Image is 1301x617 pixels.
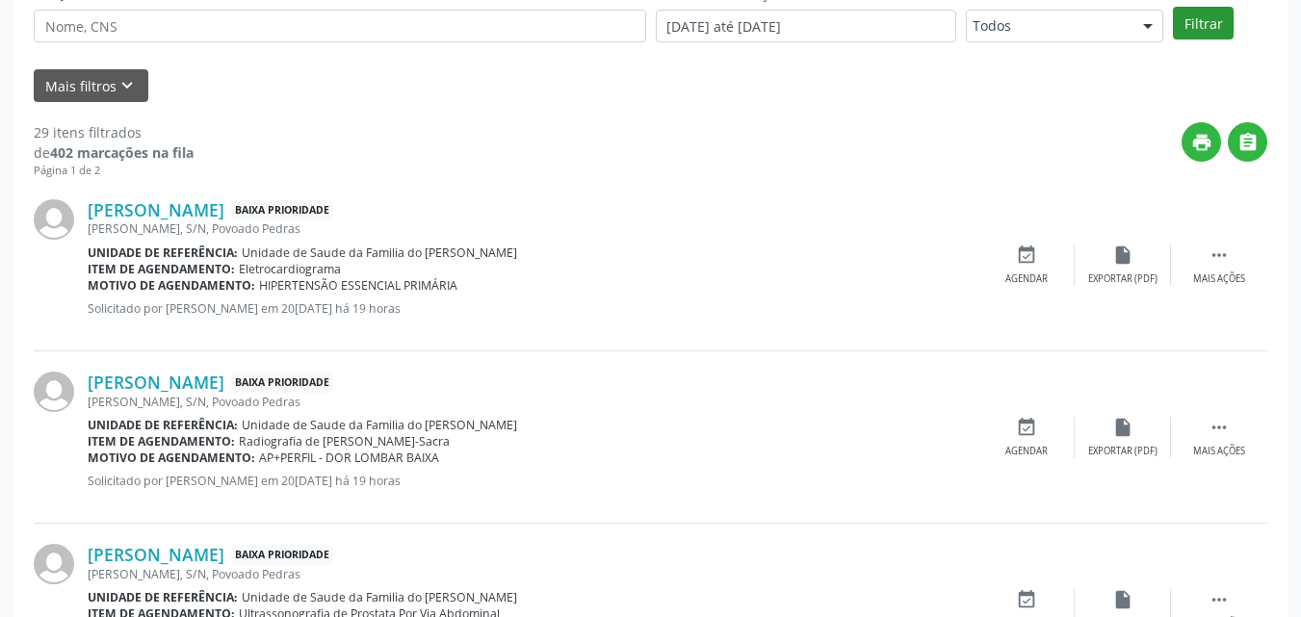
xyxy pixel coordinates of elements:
i: print [1191,132,1212,153]
span: HIPERTENSÃO ESSENCIAL PRIMÁRIA [259,277,457,294]
i:  [1237,132,1259,153]
i: keyboard_arrow_down [117,75,138,96]
input: Selecione um intervalo [656,10,957,42]
b: Unidade de referência: [88,244,238,261]
a: [PERSON_NAME] [88,544,224,565]
img: img [34,199,74,240]
div: [PERSON_NAME], S/N, Povoado Pedras [88,394,978,410]
span: Radiografia de [PERSON_NAME]-Sacra [239,433,450,450]
span: Unidade de Saude da Familia do [PERSON_NAME] [242,417,517,433]
div: Exportar (PDF) [1088,445,1158,458]
span: AP+PERFIL - DOR LOMBAR BAIXA [259,450,439,466]
b: Unidade de referência: [88,589,238,605]
div: Agendar [1005,445,1048,458]
a: [PERSON_NAME] [88,199,224,220]
span: Baixa Prioridade [231,545,333,565]
i:  [1209,417,1230,438]
i:  [1209,589,1230,610]
button: Filtrar [1173,7,1234,39]
a: [PERSON_NAME] [88,372,224,393]
span: Todos [973,16,1124,36]
div: Mais ações [1193,272,1245,286]
img: img [34,372,74,412]
i: insert_drive_file [1112,589,1133,610]
div: Mais ações [1193,445,1245,458]
span: Baixa Prioridade [231,373,333,393]
span: Baixa Prioridade [231,200,333,220]
span: Eletrocardiograma [239,261,341,277]
div: Exportar (PDF) [1088,272,1158,286]
div: Página 1 de 2 [34,163,194,179]
b: Unidade de referência: [88,417,238,433]
strong: 402 marcações na fila [50,143,194,162]
i: event_available [1016,589,1037,610]
button: Mais filtroskeyboard_arrow_down [34,69,148,103]
i: event_available [1016,244,1037,266]
b: Motivo de agendamento: [88,450,255,466]
i: insert_drive_file [1112,244,1133,266]
div: Agendar [1005,272,1048,286]
p: Solicitado por [PERSON_NAME] em 20[DATE] há 19 horas [88,473,978,489]
input: Nome, CNS [34,10,646,42]
button:  [1228,122,1267,162]
b: Item de agendamento: [88,261,235,277]
div: 29 itens filtrados [34,122,194,142]
b: Motivo de agendamento: [88,277,255,294]
button: print [1182,122,1221,162]
i: insert_drive_file [1112,417,1133,438]
span: Unidade de Saude da Familia do [PERSON_NAME] [242,589,517,605]
i: event_available [1016,417,1037,438]
span: Unidade de Saude da Familia do [PERSON_NAME] [242,244,517,261]
p: Solicitado por [PERSON_NAME] em 20[DATE] há 19 horas [88,300,978,317]
i:  [1209,244,1230,266]
b: Item de agendamento: [88,433,235,450]
div: [PERSON_NAME], S/N, Povoado Pedras [88,566,978,582]
div: de [34,142,194,163]
div: [PERSON_NAME], S/N, Povoado Pedras [88,220,978,237]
